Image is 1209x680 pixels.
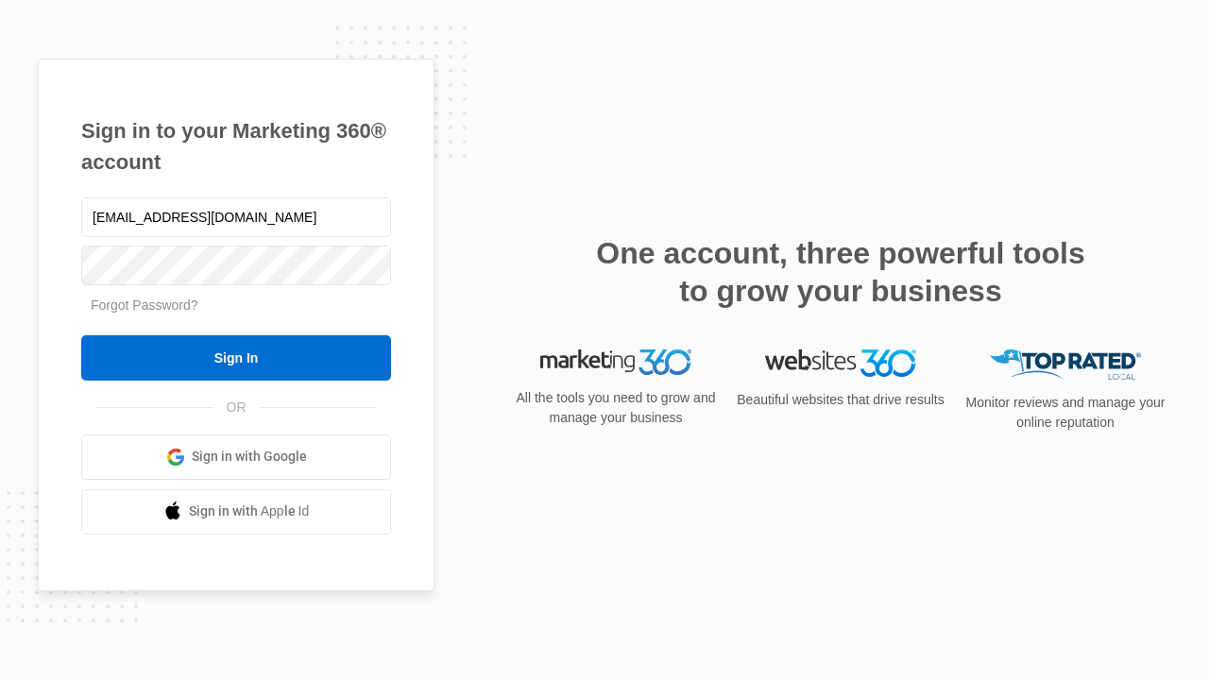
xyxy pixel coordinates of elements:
[81,489,391,535] a: Sign in with Apple Id
[81,434,391,480] a: Sign in with Google
[510,388,722,428] p: All the tools you need to grow and manage your business
[540,349,691,376] img: Marketing 360
[590,234,1091,310] h2: One account, three powerful tools to grow your business
[765,349,916,377] img: Websites 360
[735,390,946,410] p: Beautiful websites that drive results
[960,393,1171,433] p: Monitor reviews and manage your online reputation
[189,501,310,521] span: Sign in with Apple Id
[91,297,198,313] a: Forgot Password?
[81,197,391,237] input: Email
[990,349,1141,381] img: Top Rated Local
[81,335,391,381] input: Sign In
[213,398,260,417] span: OR
[192,447,307,467] span: Sign in with Google
[81,115,391,178] h1: Sign in to your Marketing 360® account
